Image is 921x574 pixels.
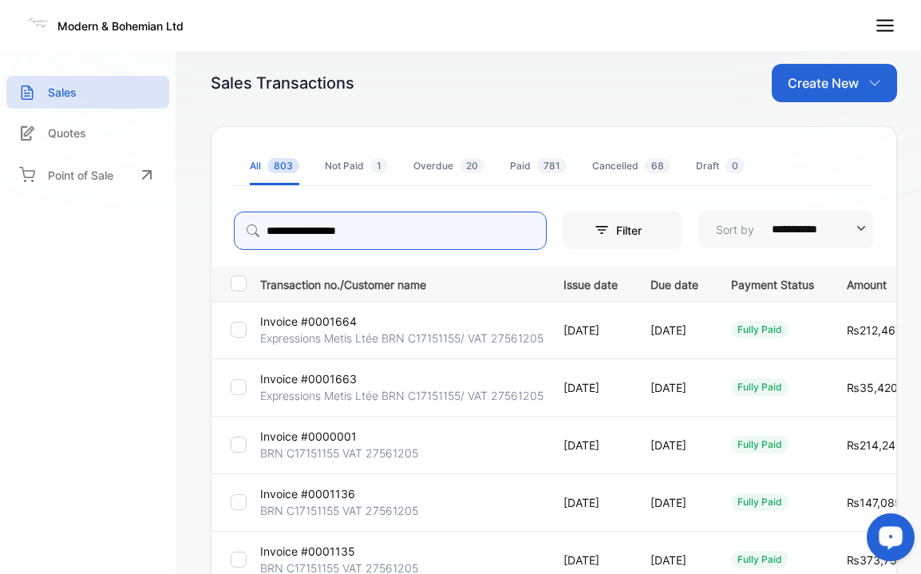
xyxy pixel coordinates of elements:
[725,158,745,173] span: 0
[788,73,859,93] p: Create New
[57,18,184,34] p: Modern & Bohemian Ltd
[260,502,418,519] p: BRN C17151155 VAT 27561205
[260,485,355,502] p: Invoice #0001136
[48,167,113,184] p: Point of Sale
[650,379,698,396] p: [DATE]
[650,494,698,511] p: [DATE]
[563,379,618,396] p: [DATE]
[731,273,814,293] p: Payment Status
[847,323,915,337] span: ₨212,467.10
[6,76,169,109] a: Sales
[650,322,698,338] p: [DATE]
[854,507,921,574] iframe: LiveChat chat widget
[731,436,789,453] div: fully paid
[847,438,920,452] span: ₨214,249.60
[267,158,299,173] span: 803
[563,437,618,453] p: [DATE]
[650,437,698,453] p: [DATE]
[650,273,698,293] p: Due date
[6,117,169,149] a: Quotes
[696,159,745,173] div: Draft
[716,221,754,238] p: Sort by
[698,210,874,248] button: Sort by
[48,84,77,101] p: Sales
[563,494,618,511] p: [DATE]
[260,428,357,445] p: Invoice #0000001
[260,313,357,330] p: Invoice #0001664
[731,321,789,338] div: fully paid
[260,273,544,293] p: Transaction no./Customer name
[563,211,682,249] button: Filter
[325,159,388,173] div: Not Paid
[563,273,618,293] p: Issue date
[250,159,299,173] div: All
[847,381,915,394] span: ₨35,420.00
[260,370,357,387] p: Invoice #0001663
[731,493,789,511] div: fully paid
[26,11,49,35] img: Logo
[260,330,544,346] p: Expressions Metis Ltée BRN C17151155/ VAT 27561205
[592,159,670,173] div: Cancelled
[460,158,484,173] span: 20
[211,71,354,95] div: Sales Transactions
[260,543,355,560] p: Invoice #0001135
[537,158,567,173] span: 781
[6,157,169,192] a: Point of Sale
[413,159,484,173] div: Overdue
[563,552,618,568] p: [DATE]
[731,378,789,396] div: fully paid
[650,552,698,568] p: [DATE]
[731,551,789,568] div: fully paid
[260,387,544,404] p: Expressions Metis Ltée BRN C17151155/ VAT 27561205
[616,222,651,239] p: Filter
[48,125,86,141] p: Quotes
[563,322,618,338] p: [DATE]
[260,445,418,461] p: BRN C17151155 VAT 27561205
[645,158,670,173] span: 68
[510,159,567,173] div: Paid
[370,158,388,173] span: 1
[772,64,897,102] button: Create New
[847,496,919,509] span: ₨147,085.00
